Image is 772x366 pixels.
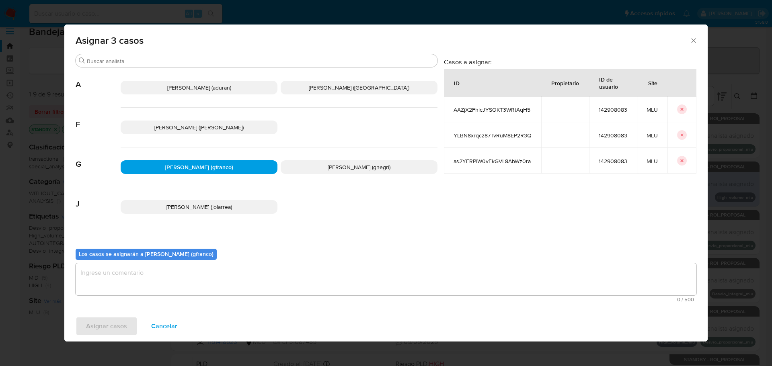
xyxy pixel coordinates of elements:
div: [PERSON_NAME] (aduran) [121,81,277,94]
span: [PERSON_NAME] (aduran) [167,84,231,92]
span: G [76,147,121,169]
button: Cancelar [141,317,188,336]
span: Máximo 500 caracteres [78,297,694,302]
div: ID [444,73,469,92]
div: Propietario [542,73,589,92]
div: Site [639,73,667,92]
span: [PERSON_NAME] ([PERSON_NAME]) [154,123,244,131]
b: Los casos se asignarán a [PERSON_NAME] (gfranco) [79,250,214,258]
h3: Casos a asignar: [444,58,696,66]
div: [PERSON_NAME] ([GEOGRAPHIC_DATA]) [281,81,437,94]
span: [PERSON_NAME] ([GEOGRAPHIC_DATA]) [309,84,409,92]
button: Buscar [79,57,85,64]
button: icon-button [677,104,687,114]
span: AAZjX2FhlcJYSOKT3WRtAqH5 [454,106,532,113]
span: as2YERPIW0vFkGVL8AbWz0ra [454,157,532,165]
span: A [76,68,121,90]
span: [PERSON_NAME] (jolarrea) [166,203,232,211]
span: Asignar 3 casos [76,36,690,45]
span: Cancelar [151,317,177,335]
div: assign-modal [64,25,708,341]
div: [PERSON_NAME] (gfranco) [121,160,277,174]
button: icon-button [677,156,687,166]
span: 142908083 [599,106,627,113]
span: [PERSON_NAME] (gfranco) [165,163,233,171]
span: J [76,187,121,209]
div: [PERSON_NAME] (jolarrea) [121,200,277,214]
input: Buscar analista [87,57,434,65]
span: MLU [647,106,658,113]
span: YLBN8xrqcz87TvRuM8EP2R3Q [454,132,532,139]
span: [PERSON_NAME] (gnegri) [328,163,390,171]
span: F [76,108,121,129]
span: 142908083 [599,157,627,165]
span: 142908083 [599,132,627,139]
div: ID de usuario [589,70,636,96]
button: icon-button [677,130,687,140]
button: Cerrar ventana [690,37,697,44]
div: [PERSON_NAME] ([PERSON_NAME]) [121,121,277,134]
span: MLU [647,132,658,139]
span: MLU [647,157,658,165]
div: [PERSON_NAME] (gnegri) [281,160,437,174]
